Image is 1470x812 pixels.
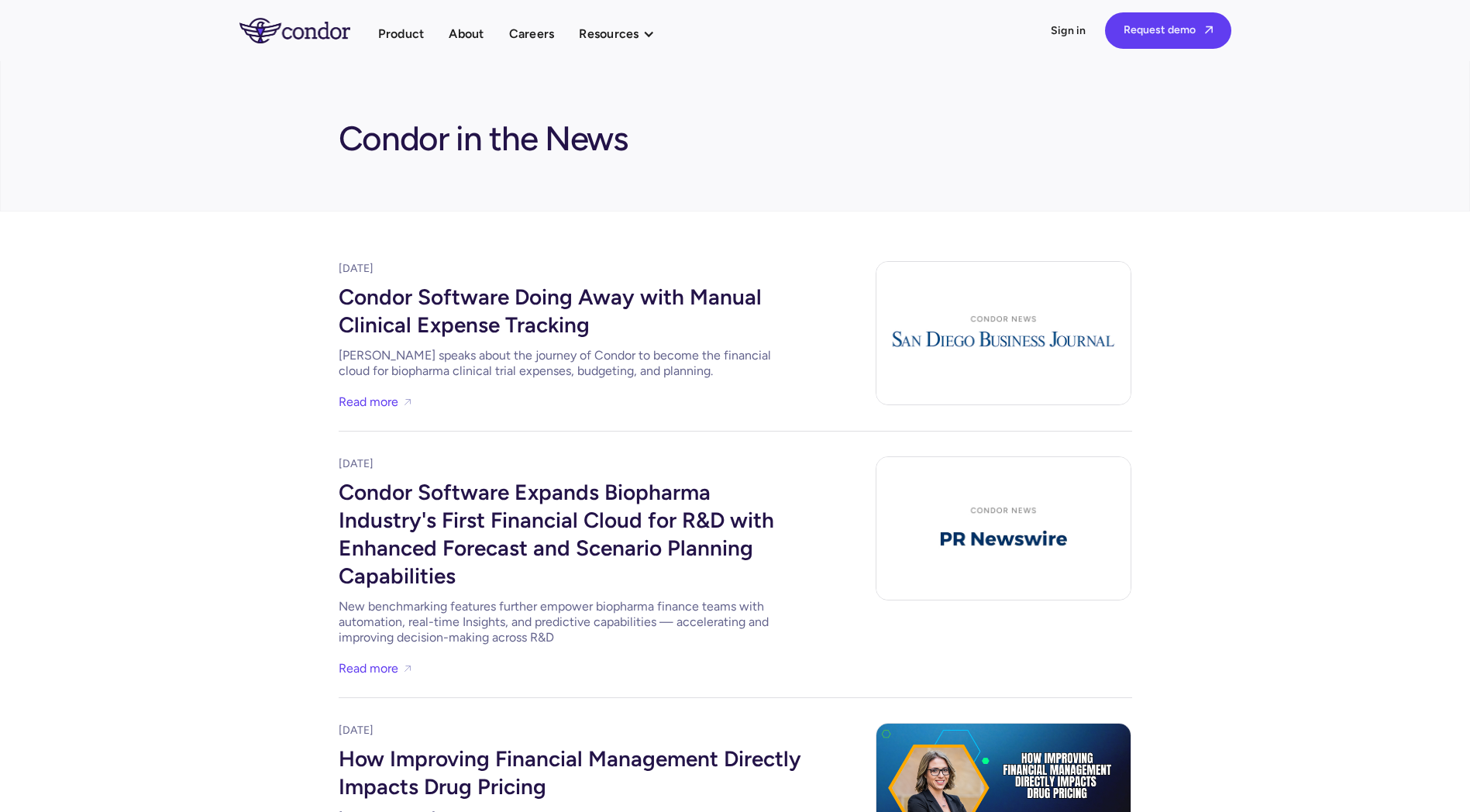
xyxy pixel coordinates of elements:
a: About [449,23,484,44]
div: Resources [579,23,639,44]
a: Read more [339,658,398,679]
div: Condor Software Doing Away with Manual Clinical Expense Tracking [339,277,804,342]
a: Read more [339,391,398,412]
div: [DATE] [339,723,804,738]
a: Condor Software Doing Away with Manual Clinical Expense Tracking[PERSON_NAME] speaks about the jo... [339,277,804,379]
div: New benchmarking features further empower biopharma finance teams with automation, real-time Insi... [339,599,804,645]
a: Product [378,23,425,44]
div: [PERSON_NAME] speaks about the journey of Condor to become the financial cloud for biopharma clin... [339,348,804,379]
div: [DATE] [339,261,804,277]
h1: Condor in the News [339,111,628,160]
span:  [1205,25,1213,35]
div: Condor Software Expands Biopharma Industry's First Financial Cloud for R&D with Enhanced Forecast... [339,472,804,593]
a: home [239,18,378,43]
div: Resources [579,23,670,44]
a: Condor Software Expands Biopharma Industry's First Financial Cloud for R&D with Enhanced Forecast... [339,472,804,645]
a: Request demo [1105,12,1231,49]
div: [DATE] [339,456,804,472]
a: Sign in [1051,23,1086,39]
a: Careers [509,23,555,44]
div: How Improving Financial Management Directly Impacts Drug Pricing [339,738,804,803]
